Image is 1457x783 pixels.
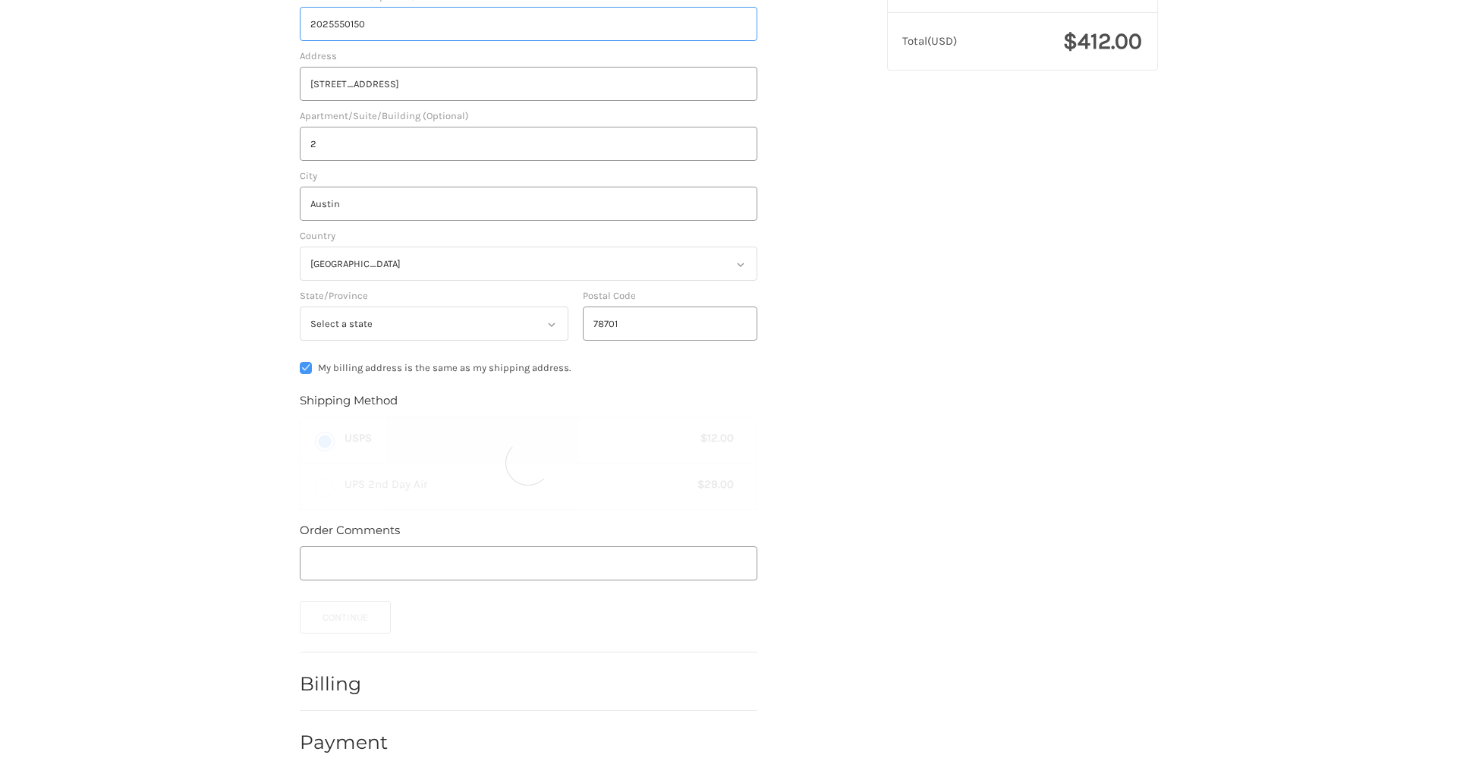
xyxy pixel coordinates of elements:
[300,522,400,546] legend: Order Comments
[300,288,568,303] label: State/Province
[300,731,389,754] h2: Payment
[300,672,389,696] h2: Billing
[902,34,957,48] span: Total (USD)
[300,601,392,634] button: Continue
[583,288,757,303] label: Postal Code
[300,228,757,244] label: Country
[1063,27,1142,55] span: $412.00
[300,392,398,417] legend: Shipping Method
[300,168,757,184] label: City
[423,110,469,121] small: (Optional)
[300,49,757,64] label: Address
[300,108,757,124] label: Apartment/Suite/Building
[300,362,757,374] label: My billing address is the same as my shipping address.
